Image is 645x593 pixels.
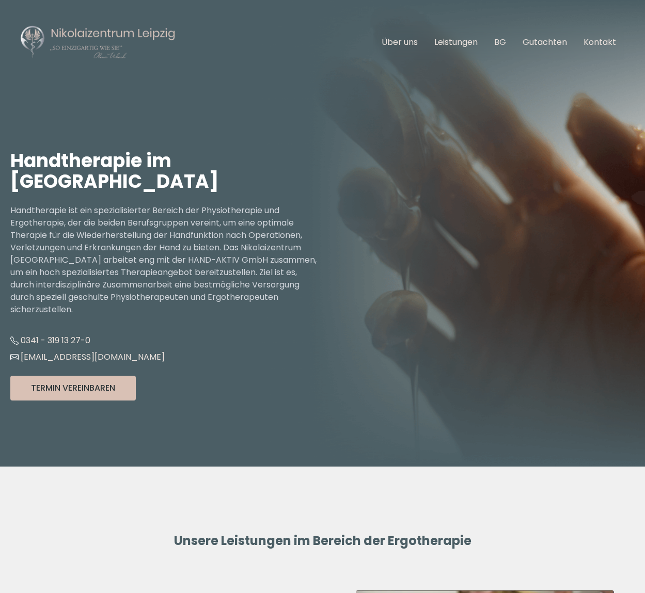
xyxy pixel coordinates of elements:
[584,36,616,48] a: Kontakt
[10,151,323,192] h1: Handtherapie im [GEOGRAPHIC_DATA]
[21,25,176,60] img: Nikolaizentrum Leipzig Logo
[10,351,165,363] a: [EMAIL_ADDRESS][DOMAIN_NAME]
[10,334,90,346] a: 0341 - 319 13 27-0
[382,36,418,48] a: Über uns
[523,36,567,48] a: Gutachten
[10,204,323,316] p: Handtherapie ist ein spezialisierter Bereich der Physiotherapie und Ergotherapie, der die beiden ...
[494,36,506,48] a: BG
[10,376,136,400] button: Termin Vereinbaren
[434,36,478,48] a: Leistungen
[10,533,635,549] h2: Unsere Leistungen im Bereich der Ergotherapie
